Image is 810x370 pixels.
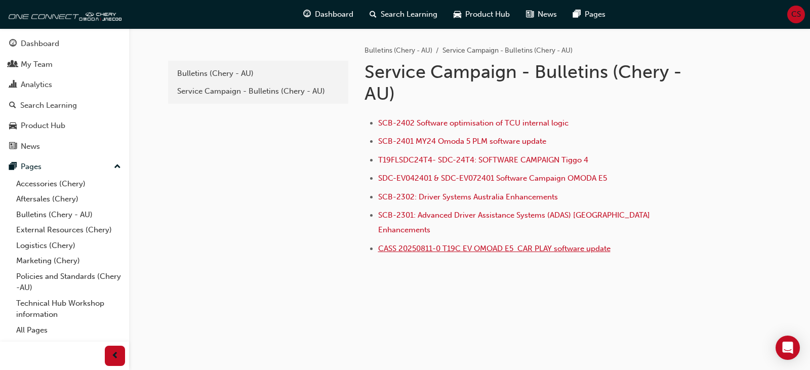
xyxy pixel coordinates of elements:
span: up-icon [114,160,121,174]
a: Analytics [4,75,125,94]
a: pages-iconPages [565,4,614,25]
span: Dashboard [315,9,353,20]
a: Technical Hub Workshop information [12,296,125,322]
li: Service Campaign - Bulletins (Chery - AU) [442,45,573,57]
a: Service Campaign - Bulletins (Chery - AU) [172,83,344,100]
a: Bulletins (Chery - AU) [12,207,125,223]
div: Service Campaign - Bulletins (Chery - AU) [177,86,339,97]
a: SCB-2302: Driver Systems Australia Enhancements [378,192,558,201]
div: Search Learning [20,100,77,111]
h1: Service Campaign - Bulletins (Chery - AU) [364,61,697,105]
a: T19FLSDC24T4- SDC-24T4: SOFTWARE CAMPAIGN Tiggo 4 [378,155,588,165]
span: Pages [585,9,605,20]
div: Dashboard [21,38,59,50]
button: Pages [4,157,125,176]
a: news-iconNews [518,4,565,25]
div: Open Intercom Messenger [776,336,800,360]
div: News [21,141,40,152]
a: guage-iconDashboard [295,4,361,25]
a: Marketing (Chery) [12,253,125,269]
span: News [538,9,557,20]
a: CASS 20250811-0 T19C EV OMOAD E5 CAR PLAY software update [378,244,611,253]
a: Dashboard [4,34,125,53]
span: Search Learning [381,9,437,20]
a: My Team [4,55,125,74]
div: Pages [21,161,42,173]
a: car-iconProduct Hub [445,4,518,25]
span: search-icon [9,101,16,110]
span: search-icon [370,8,377,21]
span: guage-icon [9,39,17,49]
a: SCB-2301: Advanced Driver Assistance Systems (ADAS) [GEOGRAPHIC_DATA] Enhancements [378,211,652,234]
button: DashboardMy TeamAnalyticsSearch LearningProduct HubNews [4,32,125,157]
span: guage-icon [303,8,311,21]
a: All Pages [12,322,125,338]
img: oneconnect [5,4,121,24]
span: people-icon [9,60,17,69]
span: chart-icon [9,80,17,90]
a: SCB-2401 MY24 Omoda 5 PLM software update [378,137,546,146]
a: SCB-2402 Software optimisation of TCU internal logic [378,118,569,128]
a: search-iconSearch Learning [361,4,445,25]
a: News [4,137,125,156]
span: CS [791,9,801,20]
span: Product Hub [465,9,510,20]
div: Analytics [21,79,52,91]
span: pages-icon [573,8,581,21]
span: prev-icon [111,350,119,362]
a: Product Hub [4,116,125,135]
a: SDC-EV042401 & SDC-EV072401 Software Campaign OMODA E5 [378,174,607,183]
a: Bulletins (Chery - AU) [172,65,344,83]
div: Product Hub [21,120,65,132]
a: External Resources (Chery) [12,222,125,238]
button: CS [787,6,805,23]
span: car-icon [9,121,17,131]
span: pages-icon [9,162,17,172]
a: Policies and Standards (Chery -AU) [12,269,125,296]
a: Bulletins (Chery - AU) [364,46,432,55]
span: car-icon [454,8,461,21]
a: Accessories (Chery) [12,176,125,192]
div: My Team [21,59,53,70]
div: Bulletins (Chery - AU) [177,68,339,79]
span: news-icon [526,8,534,21]
a: Search Learning [4,96,125,115]
a: Aftersales (Chery) [12,191,125,207]
span: news-icon [9,142,17,151]
a: Logistics (Chery) [12,238,125,254]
